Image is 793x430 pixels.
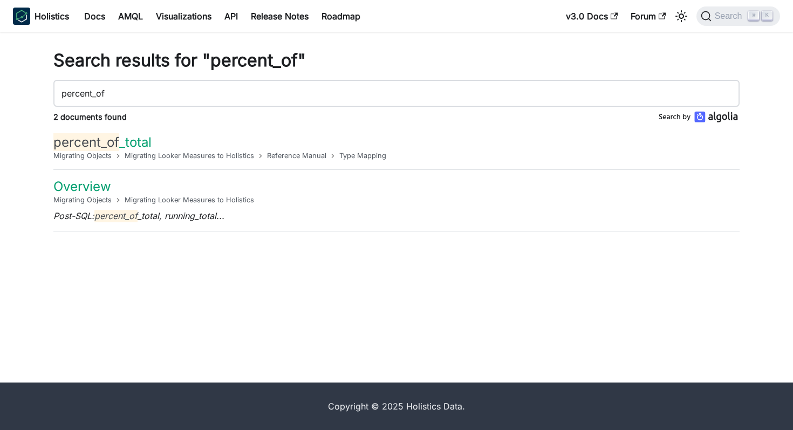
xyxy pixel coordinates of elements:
nav: breadcrumbs [53,151,740,161]
a: AMQL [112,8,149,25]
span: Search [712,11,749,21]
li: Migrating Objects [53,195,125,205]
b: Holistics [35,10,69,23]
li: Migrating Looker Measures to Holistics [125,151,267,161]
li: Type Mapping​ [339,151,386,161]
div: Copyright © 2025 Holistics Data. [53,400,740,413]
kbd: K [762,11,773,21]
div: 2 documents found [40,111,515,126]
span: percent_of [94,210,138,222]
p: Post-SQL: _total, running_total... [53,209,740,222]
li: Migrating Looker Measures to Holistics [125,195,254,205]
kbd: ⌘ [748,11,759,21]
button: Search (Command+K) [696,6,780,26]
a: Docs [78,8,112,25]
li: Reference Manual​ [267,151,339,161]
a: Search by Algolia [659,114,740,125]
a: Visualizations [149,8,218,25]
a: HolisticsHolistics [13,8,69,25]
input: Search [53,80,740,107]
li: Migrating Objects [53,151,125,161]
nav: breadcrumbs [53,195,740,205]
img: Holistics [13,8,30,25]
span: percent_of [53,133,119,151]
a: Overview​ [53,179,111,194]
a: Release Notes [244,8,315,25]
a: percent_of_total [53,133,152,151]
a: Forum [624,8,672,25]
button: Switch between dark and light mode (currently light mode) [673,8,690,25]
h1: Search results for "percent_of" [53,50,740,71]
a: Roadmap [315,8,367,25]
a: API [218,8,244,25]
a: v3.0 Docs [559,8,624,25]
